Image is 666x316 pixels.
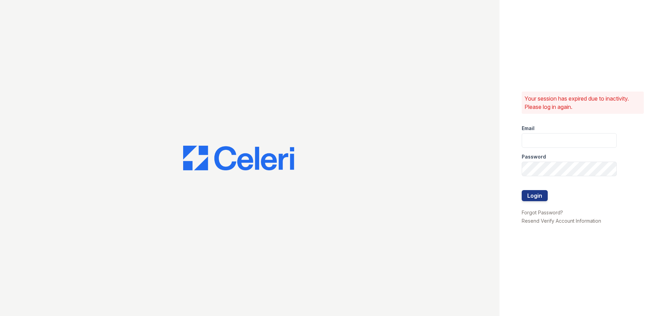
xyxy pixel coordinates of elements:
label: Password [522,153,546,160]
label: Email [522,125,535,132]
button: Login [522,190,548,201]
a: Resend Verify Account Information [522,218,601,224]
a: Forgot Password? [522,210,563,215]
p: Your session has expired due to inactivity. Please log in again. [524,94,641,111]
img: CE_Logo_Blue-a8612792a0a2168367f1c8372b55b34899dd931a85d93a1a3d3e32e68fde9ad4.png [183,146,294,171]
